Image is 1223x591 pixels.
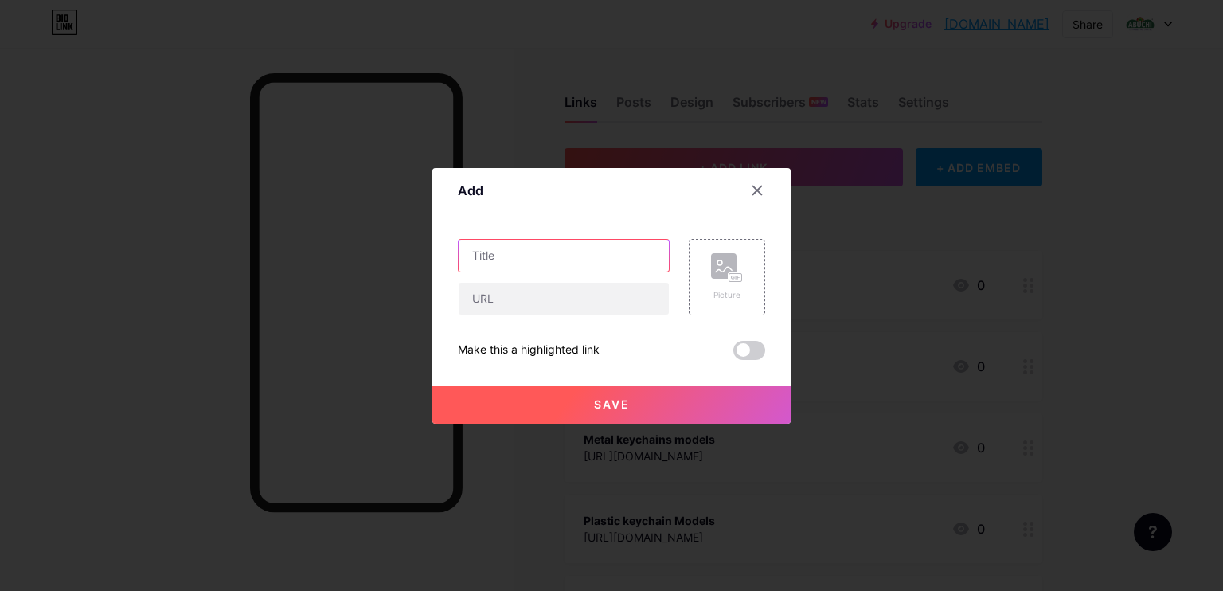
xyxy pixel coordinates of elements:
[711,289,743,301] div: Picture
[459,283,669,315] input: URL
[458,341,600,360] div: Make this a highlighted link
[594,397,630,411] span: Save
[459,240,669,272] input: Title
[432,386,791,424] button: Save
[458,181,483,200] div: Add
